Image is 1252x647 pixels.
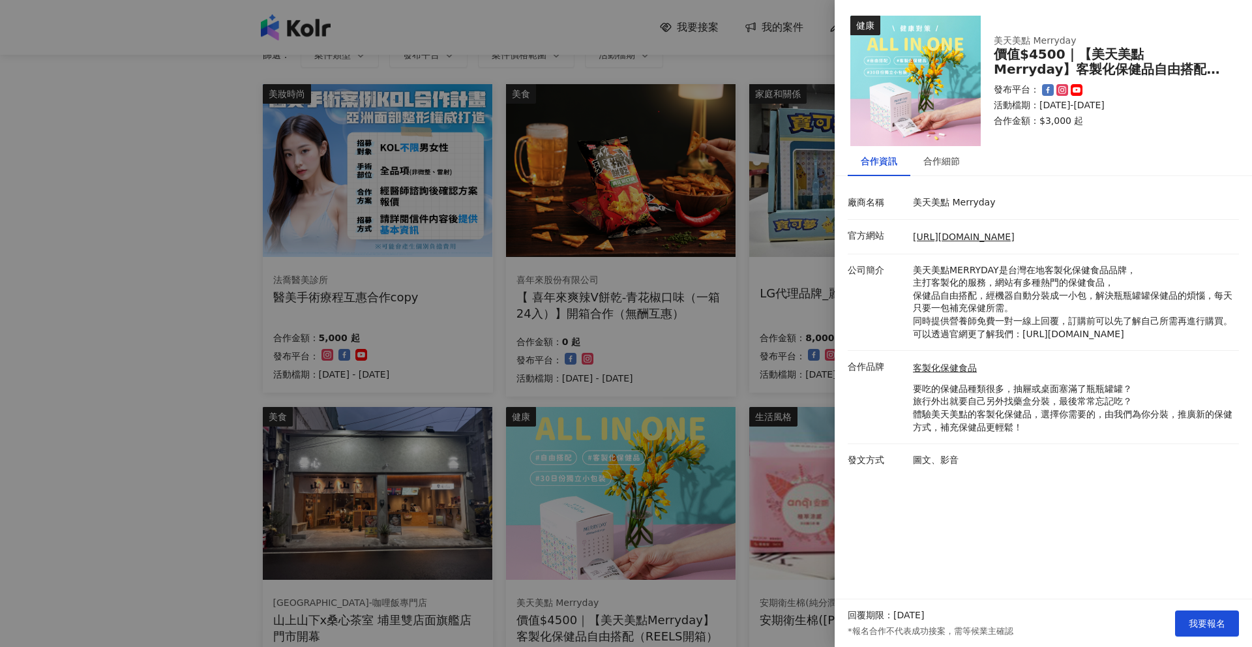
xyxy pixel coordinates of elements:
p: 發文方式 [848,454,906,467]
div: 合作細節 [923,154,960,168]
p: 合作品牌 [848,361,906,374]
p: 美天美點MERRYDAY是台灣在地客製化保健食品品牌， 主打客製化的服務，網站有多種熱門的保健食品， 保健品自由搭配，經機器自動分裝成一小包，解決瓶瓶罐罐保健品的煩惱，每天只要一包補充保健所需。... [913,264,1232,341]
a: [URL][DOMAIN_NAME] [913,232,1015,242]
p: 回覆期限：[DATE] [848,609,924,622]
div: 健康 [850,16,880,35]
p: 活動檔期：[DATE]-[DATE] [994,99,1223,112]
p: 官方網站 [848,230,906,243]
p: 圖文、影音 [913,454,1232,467]
p: 廠商名稱 [848,196,906,209]
a: 客製化保健食品 [913,362,1232,375]
span: 我要報名 [1189,618,1225,629]
div: 美天美點 Merryday [994,35,1202,48]
p: 發布平台： [994,83,1039,97]
div: 價值$4500｜【美天美點Merryday】客製化保健品自由搭配（REELS開箱） [994,47,1223,77]
p: 美天美點 Merryday [913,196,1232,209]
div: 合作資訊 [861,154,897,168]
button: 我要報名 [1175,610,1239,637]
p: 合作金額： $3,000 起 [994,115,1223,128]
img: 客製化保健食品 [850,16,981,146]
p: 公司簡介 [848,264,906,277]
p: 要吃的保健品種類很多，抽屜或桌面塞滿了瓶瓶罐罐？ 旅行外出就要自己另外找藥盒分裝，最後常常忘記吃？ 體驗美天美點的客製化保健品，選擇你需要的，由我們為你分裝，推廣新的保健方式，補充保健品更輕鬆！ [913,383,1232,434]
p: *報名合作不代表成功接案，需等候業主確認 [848,625,1013,637]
